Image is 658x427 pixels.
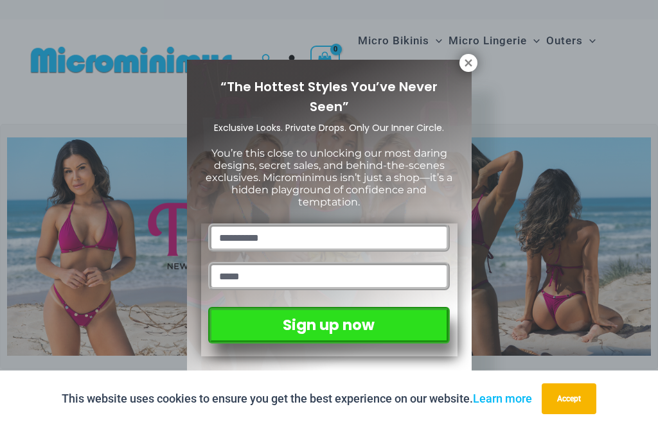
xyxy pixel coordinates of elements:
span: “The Hottest Styles You’ve Never Seen” [220,78,438,116]
span: You’re this close to unlocking our most daring designs, secret sales, and behind-the-scenes exclu... [206,147,452,209]
span: Exclusive Looks. Private Drops. Only Our Inner Circle. [214,121,444,134]
button: Close [459,54,477,72]
button: Accept [542,383,596,414]
p: This website uses cookies to ensure you get the best experience on our website. [62,389,532,408]
button: Sign up now [208,307,449,344]
a: Learn more [473,392,532,405]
